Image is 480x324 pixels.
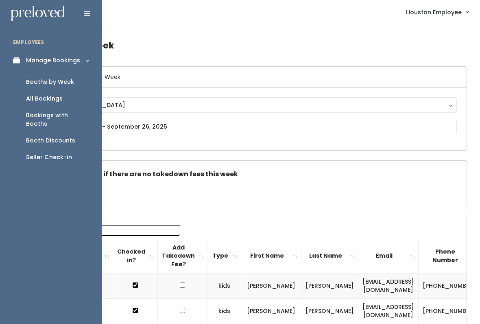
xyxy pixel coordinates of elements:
a: Houston Employee [398,3,477,21]
button: [GEOGRAPHIC_DATA] [52,97,457,113]
td: kids [207,298,241,324]
th: Email: activate to sort column ascending [358,239,419,273]
td: [PHONE_NUMBER] [419,273,480,299]
td: [PERSON_NAME] [241,273,301,299]
div: [GEOGRAPHIC_DATA] [59,101,449,109]
div: All Bookings [26,94,63,103]
td: [PHONE_NUMBER] [419,298,480,324]
div: Bookings with Booths [26,111,89,128]
div: Manage Bookings [26,56,80,65]
div: Booth Discounts [26,136,75,145]
th: Phone Number: activate to sort column ascending [419,239,480,273]
h5: Check this box if there are no takedown fees this week [52,171,457,178]
th: Checked in?: activate to sort column ascending [113,239,158,273]
td: kids [207,273,241,299]
h6: Select Location & Week [42,67,467,88]
td: [EMAIL_ADDRESS][DOMAIN_NAME] [358,273,419,299]
div: Seller Check-in [26,153,72,162]
th: First Name: activate to sort column ascending [241,239,301,273]
th: Last Name: activate to sort column ascending [301,239,358,273]
label: Search: [47,225,180,236]
th: Type: activate to sort column ascending [207,239,241,273]
td: [PERSON_NAME] [241,298,301,324]
td: [EMAIL_ADDRESS][DOMAIN_NAME] [358,298,419,324]
th: Add Takedown Fee?: activate to sort column ascending [158,239,207,273]
h4: Booths by Week [41,34,467,57]
input: Search: [76,225,180,236]
td: [PERSON_NAME] [301,273,358,299]
td: [PERSON_NAME] [301,298,358,324]
span: Houston Employee [406,8,462,17]
div: Booths by Week [26,78,74,86]
img: preloved logo [11,6,64,22]
input: September 20 - September 26, 2025 [52,119,457,134]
